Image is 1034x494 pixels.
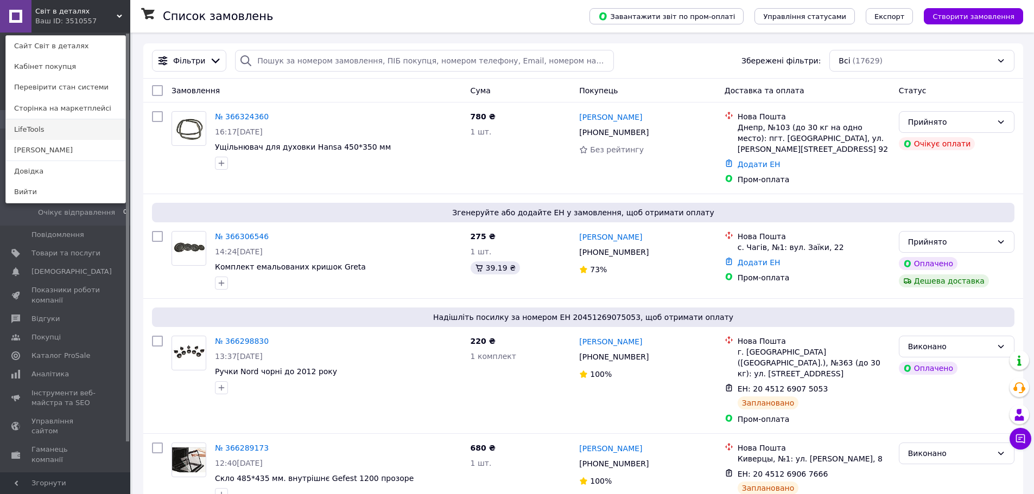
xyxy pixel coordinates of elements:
[589,8,744,24] button: Завантажити звіт по пром-оплаті
[215,444,269,452] a: № 366289173
[738,453,890,464] div: Киверцы, №1: ул. [PERSON_NAME], 8
[577,245,651,260] div: [PHONE_NUMBER]
[899,362,957,375] div: Оплачено
[579,443,642,454] a: [PERSON_NAME]
[908,236,992,248] div: Прийнято
[471,459,492,467] span: 1 шт.
[31,416,100,436] span: Управління сайтом
[38,208,115,217] span: Очікує відправлення
[215,247,263,256] span: 14:24[DATE]
[924,8,1023,24] button: Створити замовлення
[471,232,496,241] span: 275 ₴
[31,285,100,305] span: Показники роботи компанії
[471,261,520,274] div: 39.19 ₴
[215,459,263,467] span: 12:40[DATE]
[6,161,125,182] a: Довідка
[899,274,989,287] div: Дешева доставка
[590,265,607,274] span: 73%
[866,8,914,24] button: Експорт
[215,232,269,241] a: № 366306546
[908,341,992,352] div: Виконано
[156,207,1010,218] span: Згенеруйте або додайте ЕН у замовлення, щоб отримати оплату
[598,11,735,21] span: Завантажити звіт по пром-оплаті
[738,384,828,393] span: ЕН: 20 4512 6907 5053
[6,36,125,56] a: Сайт Світ в деталях
[173,55,205,66] span: Фільтри
[172,236,206,261] img: Фото товару
[590,477,612,485] span: 100%
[172,336,206,370] a: Фото товару
[874,12,905,21] span: Експорт
[471,112,496,121] span: 780 ₴
[31,445,100,464] span: Гаманець компанії
[172,447,206,472] img: Фото товару
[738,396,799,409] div: Заплановано
[908,116,992,128] div: Прийнято
[471,444,496,452] span: 680 ₴
[172,341,206,366] img: Фото товару
[738,160,781,169] a: Додати ЕН
[839,55,850,66] span: Всі
[215,352,263,361] span: 13:37[DATE]
[215,262,366,271] a: Комплект емальованих кришок Greta
[215,143,391,151] a: Ущільнювач для духовки Hansa 450*350 мм
[31,332,61,342] span: Покупці
[172,442,206,477] a: Фото товару
[908,447,992,459] div: Виконано
[738,174,890,185] div: Пром-оплата
[163,10,273,23] h1: Список замовлень
[579,336,642,347] a: [PERSON_NAME]
[590,145,644,154] span: Без рейтингу
[6,182,125,202] a: Вийти
[31,267,112,277] span: [DEMOGRAPHIC_DATA]
[156,312,1010,323] span: Надішліть посилку за номером ЕН 20451269075053, щоб отримати оплату
[215,127,263,136] span: 16:17[DATE]
[31,230,84,240] span: Повідомлення
[738,122,890,155] div: Днепр, №103 (до 30 кг на одно место): пгт. [GEOGRAPHIC_DATA], ул. [PERSON_NAME][STREET_ADDRESS] 92
[215,474,414,483] a: Скло 485*435 мм. внутрішнє Gefest 1200 прозоре
[738,242,890,253] div: с. Чагів, №1: вул. Заїки, 22
[172,111,206,146] a: Фото товару
[31,314,60,324] span: Відгуки
[31,369,69,379] span: Аналітика
[471,337,496,345] span: 220 ₴
[763,12,846,21] span: Управління статусами
[6,56,125,77] a: Кабінет покупця
[738,272,890,283] div: Пром-оплата
[35,16,81,26] div: Ваш ID: 3510557
[215,367,337,376] a: Ручки Nord чорні до 2012 року
[215,112,269,121] a: № 366324360
[738,442,890,453] div: Нова Пошта
[31,248,100,258] span: Товари та послуги
[577,456,651,471] div: [PHONE_NUMBER]
[738,414,890,425] div: Пром-оплата
[577,349,651,364] div: [PHONE_NUMBER]
[172,86,220,95] span: Замовлення
[31,351,90,361] span: Каталог ProSale
[738,347,890,379] div: г. [GEOGRAPHIC_DATA] ([GEOGRAPHIC_DATA].), №363 (до 30 кг): ул. [STREET_ADDRESS]
[6,77,125,98] a: Перевірити стан системи
[215,337,269,345] a: № 366298830
[899,86,927,95] span: Статус
[738,258,781,267] a: Додати ЕН
[471,86,491,95] span: Cума
[754,8,855,24] button: Управління статусами
[172,116,206,142] img: Фото товару
[235,50,613,72] input: Пошук за номером замовлення, ПІБ покупця, номером телефону, Email, номером накладної
[579,112,642,123] a: [PERSON_NAME]
[1010,428,1031,450] button: Чат з покупцем
[899,137,975,150] div: Очікує оплати
[725,86,804,95] span: Доставка та оплата
[35,7,117,16] span: Світ в деталях
[932,12,1014,21] span: Створити замовлення
[899,257,957,270] div: Оплачено
[471,247,492,256] span: 1 шт.
[738,231,890,242] div: Нова Пошта
[579,86,618,95] span: Покупець
[172,231,206,266] a: Фото товару
[6,98,125,119] a: Сторінка на маркетплейсі
[853,56,883,65] span: (17629)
